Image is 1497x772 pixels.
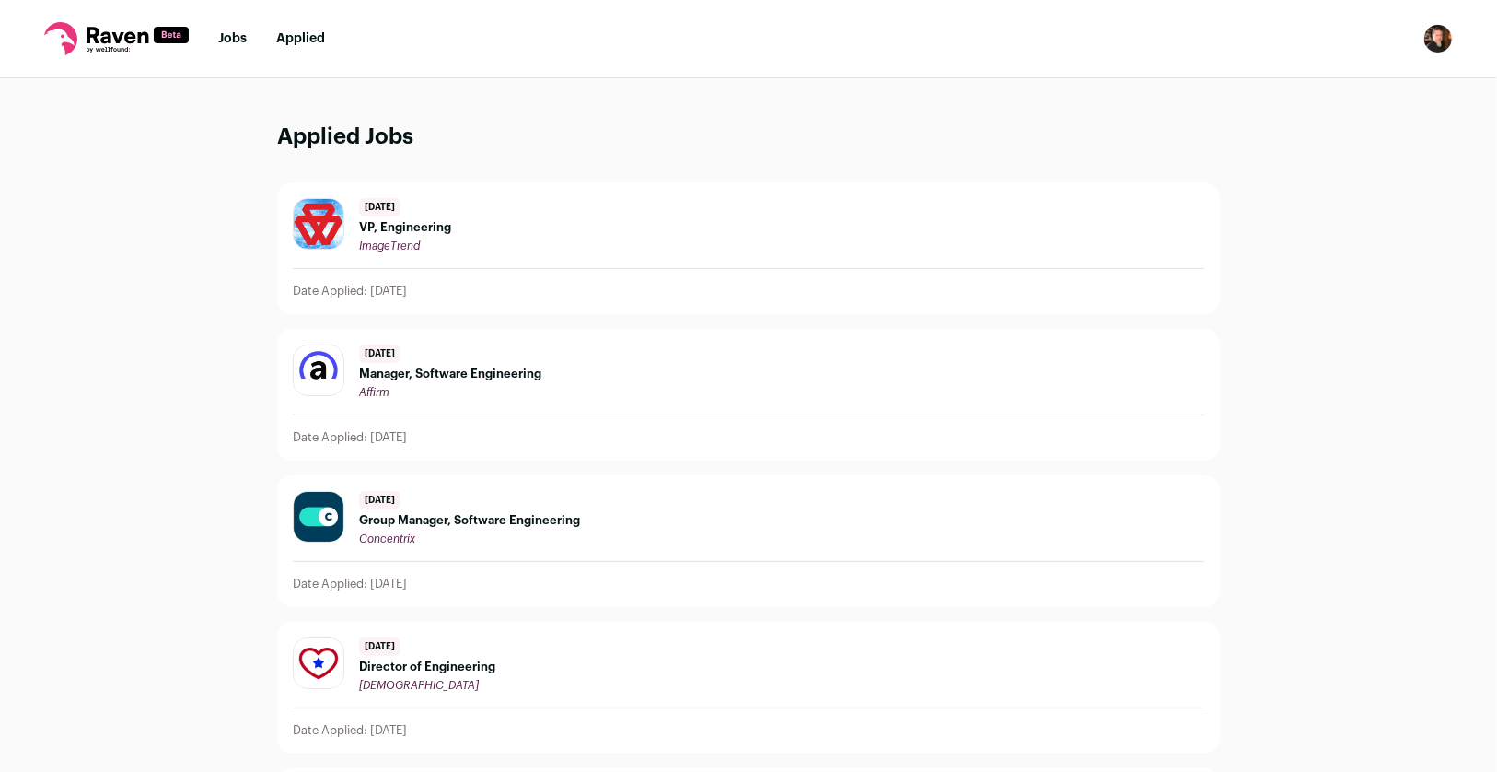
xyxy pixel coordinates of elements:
[1423,24,1453,53] button: Open dropdown
[293,430,407,445] p: Date Applied: [DATE]
[278,623,1219,753] a: [DATE] Director of Engineering [DEMOGRAPHIC_DATA] Date Applied: [DATE]
[293,284,407,298] p: Date Applied: [DATE]
[293,723,407,738] p: Date Applied: [DATE]
[293,577,407,591] p: Date Applied: [DATE]
[359,367,541,381] span: Manager, Software Engineering
[278,183,1219,313] a: [DATE] VP, Engineering ImageTrend Date Applied: [DATE]
[218,32,247,45] a: Jobs
[276,32,325,45] a: Applied
[359,513,580,528] span: Group Manager, Software Engineering
[359,660,495,674] span: Director of Engineering
[359,240,420,251] span: ImageTrend
[278,476,1219,606] a: [DATE] Group Manager, Software Engineering Concentrix Date Applied: [DATE]
[359,680,479,691] span: [DEMOGRAPHIC_DATA]
[359,533,415,544] span: Concentrix
[294,199,343,249] img: 09d2befd347306436df4311b686b5d290af2a9167ce81e8bea865516df00586b.jpg
[277,123,1220,153] h1: Applied Jobs
[278,330,1219,460] a: [DATE] Manager, Software Engineering Affirm Date Applied: [DATE]
[294,638,343,688] img: 86abc0f52df4d18fa54d1702f6a1702bfc7d9524f0033ad2c4a9b99e73e9b2c7.jpg
[359,345,400,363] span: [DATE]
[294,345,343,395] img: b8aebdd1f910e78187220eb90cc21d50074b3a99d53b240b52f0c4a299e1e609.jpg
[294,492,343,542] img: 93fb62333516e1268de1741fb4abe4223a7b4d3aba9a63060594fee34e7a8873.jpg
[359,637,400,656] span: [DATE]
[359,220,451,235] span: VP, Engineering
[359,387,389,398] span: Affirm
[1423,24,1453,53] img: 338981-medium_jpg
[359,491,400,509] span: [DATE]
[359,198,400,216] span: [DATE]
